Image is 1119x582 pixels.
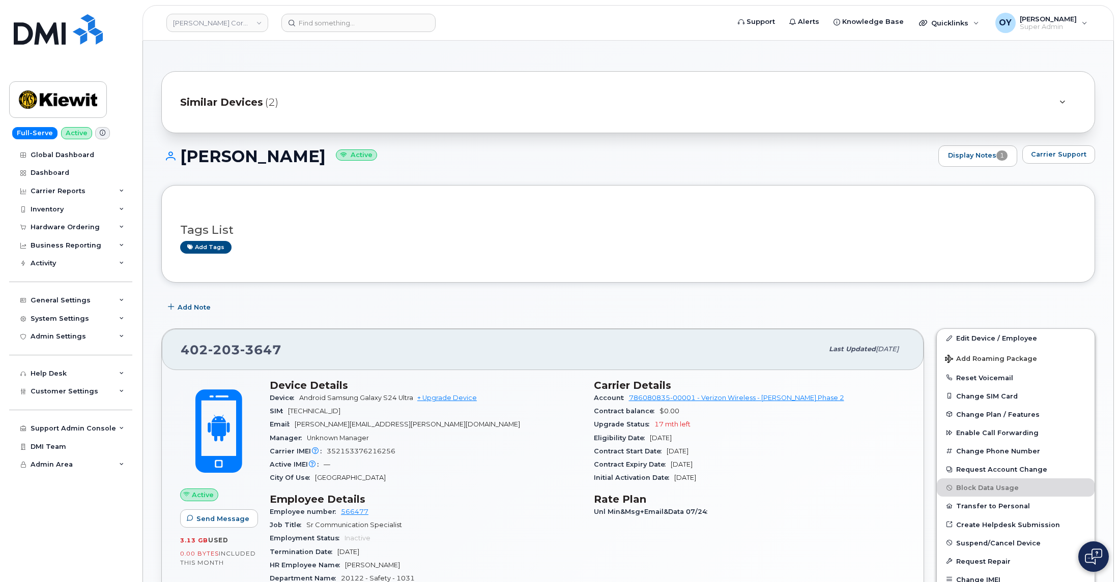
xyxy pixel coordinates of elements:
[937,369,1095,387] button: Reset Voicemail
[937,348,1095,369] button: Add Roaming Package
[180,550,219,557] span: 0.00 Bytes
[1031,149,1086,159] span: Carrier Support
[937,460,1095,478] button: Request Account Change
[270,508,341,515] span: Employee number
[270,474,315,481] span: City Of Use
[594,420,654,428] span: Upgrade Status
[937,552,1095,570] button: Request Repair
[270,394,299,402] span: Device
[306,521,402,529] span: Sr Communication Specialist
[196,514,249,524] span: Send Message
[181,342,281,357] span: 402
[270,534,345,542] span: Employment Status
[270,521,306,529] span: Job Title
[829,345,876,353] span: Last updated
[956,539,1041,546] span: Suspend/Cancel Device
[288,407,340,415] span: [TECHNICAL_ID]
[324,461,330,468] span: —
[594,407,659,415] span: Contract balance
[180,224,1076,236] h3: Tags List
[674,474,696,481] span: [DATE]
[654,420,691,428] span: 17 mth left
[937,497,1095,515] button: Transfer to Personal
[938,145,1017,167] a: Display Notes1
[180,537,208,544] span: 3.13 GB
[996,150,1008,161] span: 1
[270,420,295,428] span: Email
[1022,145,1095,164] button: Carrier Support
[180,95,263,110] span: Similar Devices
[315,474,386,481] span: [GEOGRAPHIC_DATA]
[270,461,324,468] span: Active IMEI
[341,574,415,582] span: 20122 - Safety - 1031
[270,574,341,582] span: Department Name
[937,442,1095,460] button: Change Phone Number
[594,508,712,515] span: Unl Min&Msg+Email&Data 07/24
[161,298,219,316] button: Add Note
[937,423,1095,442] button: Enable Call Forwarding
[265,95,278,110] span: (2)
[594,394,629,402] span: Account
[341,508,368,515] a: 566477
[594,493,906,505] h3: Rate Plan
[594,474,674,481] span: Initial Activation Date
[270,493,582,505] h3: Employee Details
[659,407,679,415] span: $0.00
[937,329,1095,347] a: Edit Device / Employee
[937,387,1095,405] button: Change SIM Card
[671,461,693,468] span: [DATE]
[327,447,395,455] span: 352153376216256
[270,561,345,569] span: HR Employee Name
[270,407,288,415] span: SIM
[178,302,211,312] span: Add Note
[299,394,413,402] span: Android Samsung Galaxy S24 Ultra
[629,394,844,402] a: 786080835-00001 - Verizon Wireless - [PERSON_NAME] Phase 2
[240,342,281,357] span: 3647
[208,342,240,357] span: 203
[945,355,1037,364] span: Add Roaming Package
[956,410,1040,418] span: Change Plan / Features
[594,379,906,391] h3: Carrier Details
[956,429,1039,437] span: Enable Call Forwarding
[345,534,370,542] span: Inactive
[270,379,582,391] h3: Device Details
[667,447,688,455] span: [DATE]
[307,434,369,442] span: Unknown Manager
[180,549,256,566] span: included this month
[937,478,1095,497] button: Block Data Usage
[345,561,400,569] span: [PERSON_NAME]
[594,434,650,442] span: Eligibility Date
[937,534,1095,552] button: Suspend/Cancel Device
[180,509,258,528] button: Send Message
[295,420,520,428] span: [PERSON_NAME][EMAIL_ADDRESS][PERSON_NAME][DOMAIN_NAME]
[161,147,933,165] h1: [PERSON_NAME]
[876,345,899,353] span: [DATE]
[208,536,228,544] span: used
[270,434,307,442] span: Manager
[270,447,327,455] span: Carrier IMEI
[937,515,1095,534] a: Create Helpdesk Submission
[180,241,232,254] a: Add tags
[594,447,667,455] span: Contract Start Date
[937,405,1095,423] button: Change Plan / Features
[1085,548,1102,565] img: Open chat
[650,434,672,442] span: [DATE]
[270,548,337,556] span: Termination Date
[417,394,477,402] a: + Upgrade Device
[337,548,359,556] span: [DATE]
[336,149,377,161] small: Active
[192,490,214,500] span: Active
[594,461,671,468] span: Contract Expiry Date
